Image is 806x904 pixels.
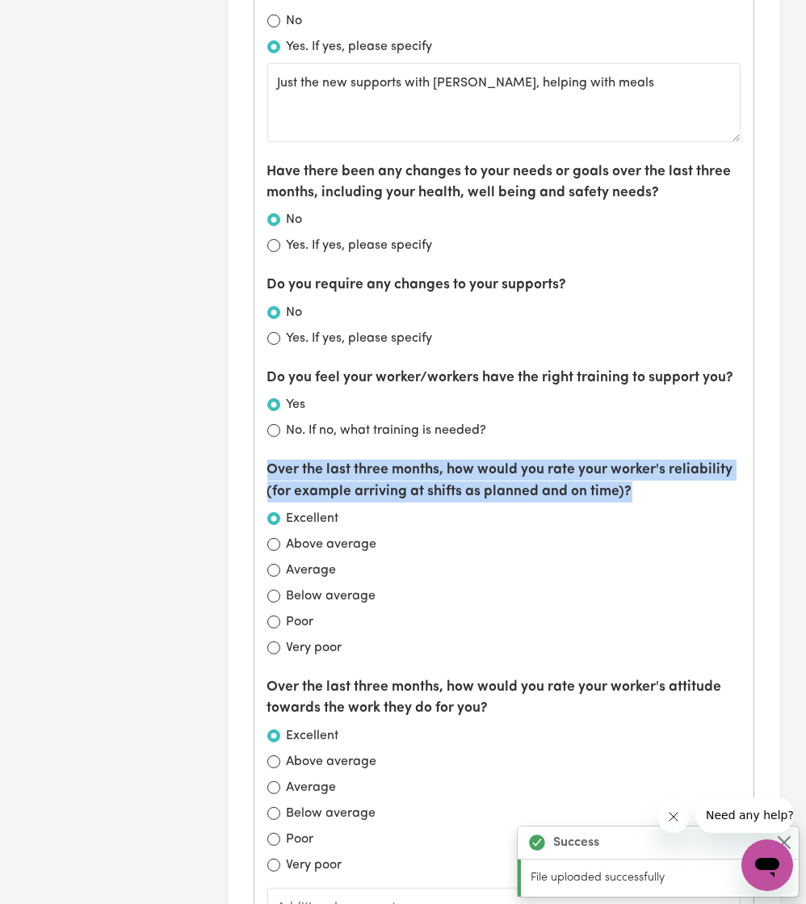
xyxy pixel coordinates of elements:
label: Yes. If yes, please specify [287,37,433,57]
label: No [287,303,303,322]
label: Yes. If yes, please specify [287,329,433,348]
label: Average [287,778,337,797]
span: Need any help? [10,11,98,24]
label: Yes. If yes, please specify [287,236,433,255]
label: Below average [287,587,376,606]
label: No. If no, what training is needed? [287,421,487,440]
label: Do you feel your worker/workers have the right training to support you? [267,368,734,389]
label: No [287,210,303,229]
label: Above average [287,752,377,772]
label: No [287,11,303,31]
label: Yes [287,395,306,414]
label: Below average [287,804,376,823]
label: Average [287,561,337,580]
iframe: Close message [657,801,690,833]
textarea: Just the new supports with [PERSON_NAME], helping with meals [267,63,741,142]
label: Have there been any changes to your needs or goals over the last three months, including your hea... [267,162,741,204]
iframe: Message from company [696,797,793,833]
label: Over the last three months, how would you rate your worker's reliability (for example arriving at... [267,460,741,502]
label: Over the last three months, how would you rate your worker's attitude towards the work they do fo... [267,677,741,720]
label: Very poor [287,856,342,875]
label: Excellent [287,726,339,746]
label: Very poor [287,638,342,658]
button: Close [775,833,794,852]
iframe: Button to launch messaging window [741,839,793,891]
label: Poor [287,830,314,849]
label: Excellent [287,509,339,528]
label: Poor [287,612,314,632]
strong: Success [553,833,599,852]
label: Above average [287,535,377,554]
p: File uploaded successfully [531,869,789,887]
label: Do you require any changes to your supports? [267,275,567,296]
